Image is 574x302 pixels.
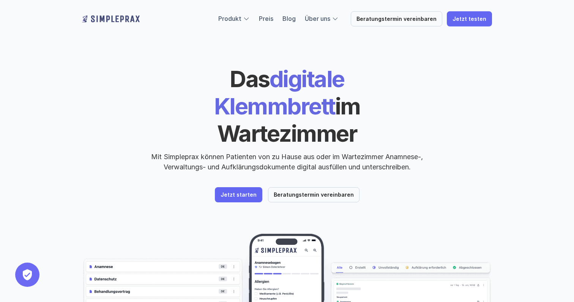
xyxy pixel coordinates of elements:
[351,11,442,27] a: Beratungstermin vereinbaren
[217,92,364,147] span: im Wartezimmer
[356,16,437,22] p: Beratungstermin vereinbaren
[447,11,492,27] a: Jetzt testen
[145,152,429,172] p: Mit Simpleprax können Patienten von zu Hause aus oder im Wartezimmer Anamnese-, Verwaltungs- und ...
[305,15,330,22] a: Über uns
[221,192,257,198] p: Jetzt starten
[218,15,241,22] a: Produkt
[453,16,486,22] p: Jetzt testen
[230,65,270,92] span: Das
[215,187,262,202] a: Jetzt starten
[268,187,360,202] a: Beratungstermin vereinbaren
[156,65,418,147] h1: digitale Klemmbrett
[282,15,296,22] a: Blog
[274,192,354,198] p: Beratungstermin vereinbaren
[259,15,273,22] a: Preis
